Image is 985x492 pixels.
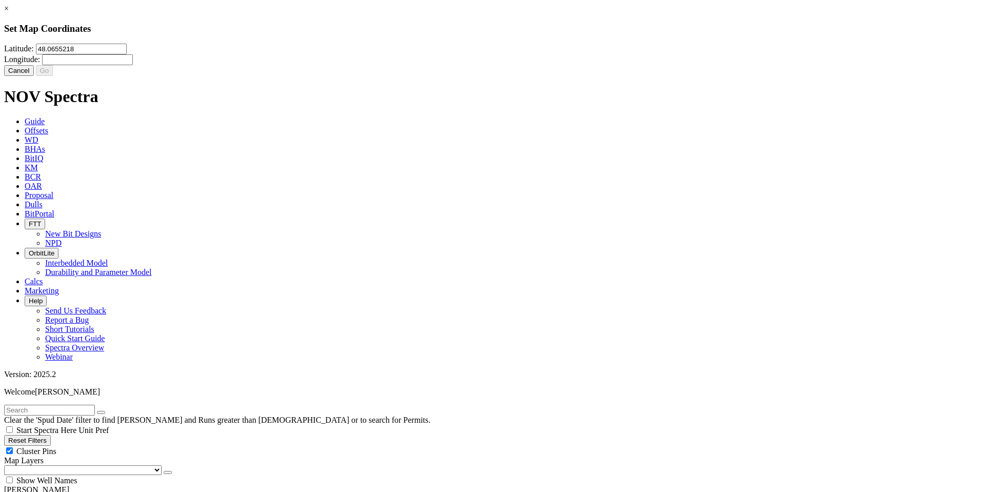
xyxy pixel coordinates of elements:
a: Interbedded Model [45,259,108,267]
span: Show Well Names [16,476,77,485]
span: Calcs [25,277,43,286]
span: OAR [25,182,42,190]
a: × [4,4,9,13]
a: New Bit Designs [45,229,101,238]
span: Offsets [25,126,48,135]
span: Dulls [25,200,43,209]
a: NPD [45,239,62,247]
a: Durability and Parameter Model [45,268,152,277]
span: BitIQ [25,154,43,163]
span: Clear the 'Spud Date' filter to find [PERSON_NAME] and Runs greater than [DEMOGRAPHIC_DATA] or to... [4,416,430,424]
a: Short Tutorials [45,325,94,333]
a: Webinar [45,352,73,361]
span: BHAs [25,145,45,153]
span: Map Layers [4,456,44,465]
a: Report a Bug [45,316,89,324]
input: Search [4,405,95,416]
label: Latitude: [4,44,34,53]
h1: NOV Spectra [4,87,981,106]
div: Version: 2025.2 [4,370,981,379]
a: Quick Start Guide [45,334,105,343]
span: Unit Pref [78,426,109,435]
span: Help [29,297,43,305]
button: Cancel [4,65,34,76]
span: BCR [25,172,41,181]
span: Marketing [25,286,59,295]
h3: Set Map Coordinates [4,23,981,34]
span: Start Spectra Here [16,426,76,435]
span: KM [25,163,38,172]
a: Send Us Feedback [45,306,106,315]
button: Reset Filters [4,435,51,446]
label: Longitude: [4,55,40,64]
a: Spectra Overview [45,343,104,352]
span: Guide [25,117,45,126]
span: OrbitLite [29,249,54,257]
span: [PERSON_NAME] [35,387,100,396]
button: Go [36,65,53,76]
p: Welcome [4,387,981,397]
span: Cluster Pins [16,447,56,456]
span: Proposal [25,191,53,200]
span: WD [25,135,38,144]
span: BitPortal [25,209,54,218]
span: FTT [29,220,41,228]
